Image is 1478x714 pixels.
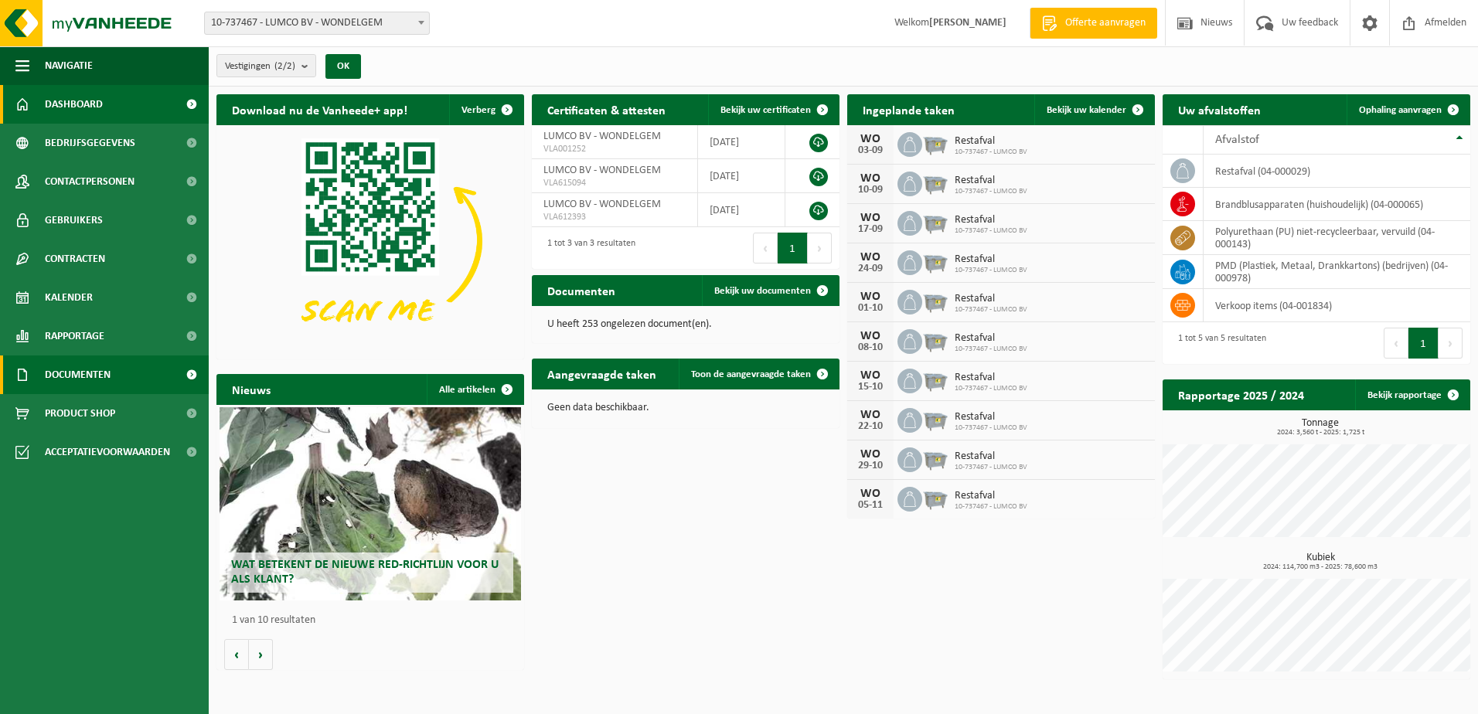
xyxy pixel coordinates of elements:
[855,303,886,314] div: 01-10
[855,421,886,432] div: 22-10
[808,233,832,263] button: Next
[922,327,948,353] img: WB-2500-GAL-GY-01
[855,224,886,235] div: 17-09
[955,411,1027,423] span: Restafval
[1170,326,1266,360] div: 1 tot 5 van 5 resultaten
[45,46,93,85] span: Navigatie
[855,330,886,342] div: WO
[955,463,1027,472] span: 10-737467 - LUMCO BV
[543,165,661,176] span: LUMCO BV - WONDELGEM
[955,253,1027,266] span: Restafval
[532,275,631,305] h2: Documenten
[702,275,838,306] a: Bekijk uw documenten
[922,406,948,432] img: WB-2500-GAL-GY-01
[714,286,811,296] span: Bekijk uw documenten
[540,231,635,265] div: 1 tot 3 van 3 resultaten
[449,94,523,125] button: Verberg
[955,345,1027,354] span: 10-737467 - LUMCO BV
[855,212,886,224] div: WO
[955,450,1027,463] span: Restafval
[45,433,170,471] span: Acceptatievoorwaarden
[753,233,778,263] button: Previous
[955,384,1027,393] span: 10-737467 - LUMCO BV
[547,403,824,413] p: Geen data beschikbaar.
[1034,94,1153,125] a: Bekijk uw kalender
[955,305,1027,314] span: 10-737467 - LUMCO BV
[532,359,672,389] h2: Aangevraagde taken
[955,214,1027,226] span: Restafval
[955,490,1027,502] span: Restafval
[955,226,1027,236] span: 10-737467 - LUMCO BV
[216,94,423,124] h2: Download nu de Vanheede+ app!
[45,85,103,124] span: Dashboard
[547,319,824,330] p: U heeft 253 ongelezen document(en).
[929,17,1006,29] strong: [PERSON_NAME]
[45,317,104,355] span: Rapportage
[847,94,970,124] h2: Ingeplande taken
[325,54,361,79] button: OK
[855,369,886,382] div: WO
[543,199,661,210] span: LUMCO BV - WONDELGEM
[955,332,1027,345] span: Restafval
[543,211,686,223] span: VLA612393
[955,187,1027,196] span: 10-737467 - LUMCO BV
[855,488,886,500] div: WO
[532,94,681,124] h2: Certificaten & attesten
[922,445,948,471] img: WB-2500-GAL-GY-01
[427,374,523,405] a: Alle artikelen
[204,12,430,35] span: 10-737467 - LUMCO BV - WONDELGEM
[216,54,316,77] button: Vestigingen(2/2)
[1204,221,1470,255] td: polyurethaan (PU) niet-recycleerbaar, vervuild (04-000143)
[720,105,811,115] span: Bekijk uw certificaten
[1384,328,1408,359] button: Previous
[1061,15,1149,31] span: Offerte aanvragen
[45,278,93,317] span: Kalender
[955,293,1027,305] span: Restafval
[1204,188,1470,221] td: brandblusapparaten (huishoudelijk) (04-000065)
[955,175,1027,187] span: Restafval
[955,135,1027,148] span: Restafval
[698,193,785,227] td: [DATE]
[1204,255,1470,289] td: PMD (Plastiek, Metaal, Drankkartons) (bedrijven) (04-000978)
[1439,328,1463,359] button: Next
[205,12,429,34] span: 10-737467 - LUMCO BV - WONDELGEM
[679,359,838,389] a: Toon de aangevraagde taken
[922,248,948,274] img: WB-2500-GAL-GY-01
[855,500,886,511] div: 05-11
[855,133,886,145] div: WO
[855,263,886,274] div: 24-09
[543,177,686,189] span: VLA615094
[955,372,1027,384] span: Restafval
[922,366,948,393] img: WB-2500-GAL-GY-01
[45,162,135,201] span: Contactpersonen
[855,251,886,263] div: WO
[955,502,1027,512] span: 10-737467 - LUMCO BV
[855,172,886,185] div: WO
[955,266,1027,275] span: 10-737467 - LUMCO BV
[922,130,948,156] img: WB-2500-GAL-GY-01
[1163,94,1276,124] h2: Uw afvalstoffen
[855,185,886,195] div: 10-09
[955,148,1027,157] span: 10-737467 - LUMCO BV
[691,369,811,379] span: Toon de aangevraagde taken
[955,423,1027,433] span: 10-737467 - LUMCO BV
[216,125,524,356] img: Download de VHEPlus App
[1170,418,1470,437] h3: Tonnage
[45,124,135,162] span: Bedrijfsgegevens
[225,55,295,78] span: Vestigingen
[220,407,521,600] a: Wat betekent de nieuwe RED-richtlijn voor u als klant?
[1204,155,1470,188] td: restafval (04-000029)
[1355,379,1469,410] a: Bekijk rapportage
[274,61,295,71] count: (2/2)
[1359,105,1442,115] span: Ophaling aanvragen
[708,94,838,125] a: Bekijk uw certificaten
[1408,328,1439,359] button: 1
[543,143,686,155] span: VLA001252
[1163,379,1320,410] h2: Rapportage 2025 / 2024
[698,159,785,193] td: [DATE]
[855,342,886,353] div: 08-10
[1047,105,1126,115] span: Bekijk uw kalender
[1170,552,1470,571] h3: Kubiek
[1204,289,1470,322] td: verkoop items (04-001834)
[1170,429,1470,437] span: 2024: 3,560 t - 2025: 1,725 t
